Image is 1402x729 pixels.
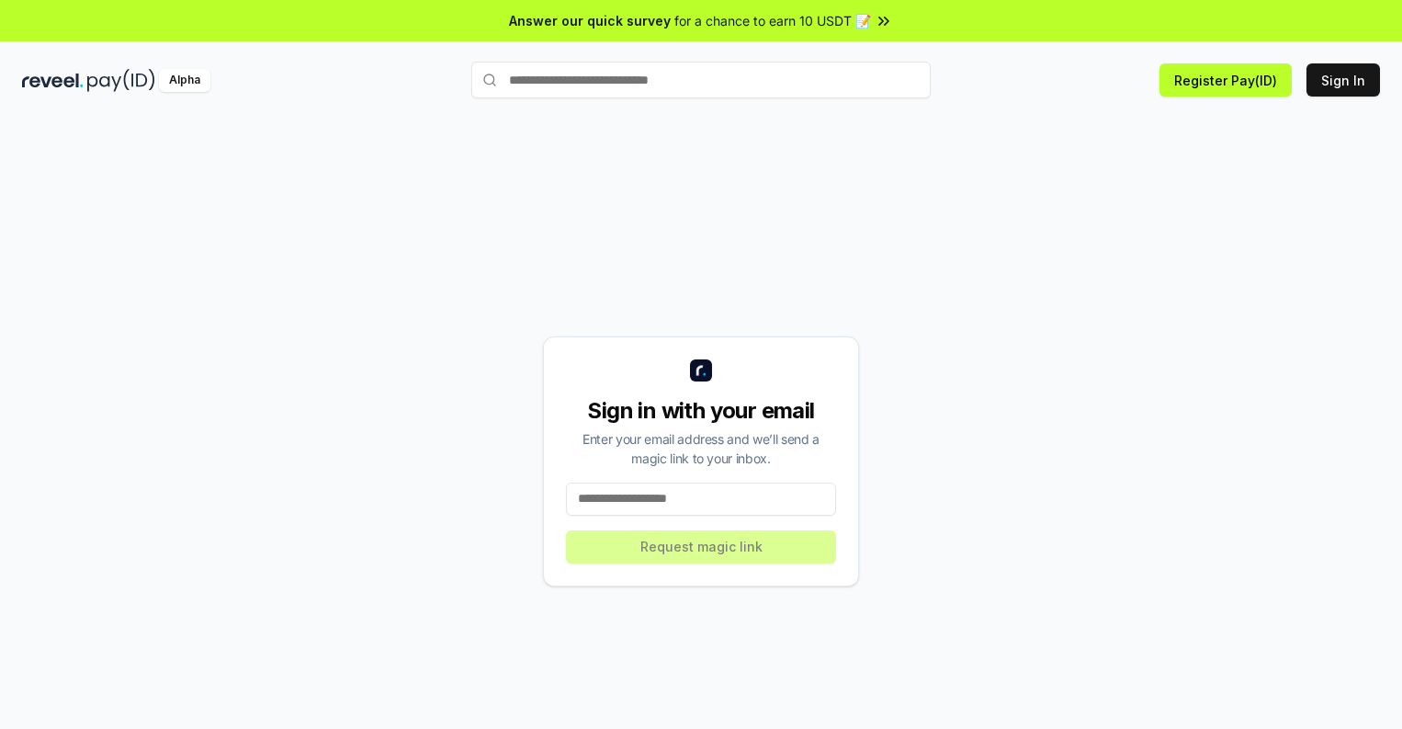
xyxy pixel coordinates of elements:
button: Sign In [1306,63,1380,97]
div: Enter your email address and we’ll send a magic link to your inbox. [566,429,836,468]
div: Sign in with your email [566,396,836,426]
img: pay_id [87,69,155,92]
div: Alpha [159,69,210,92]
img: reveel_dark [22,69,84,92]
img: logo_small [690,359,712,382]
span: Answer our quick survey [509,11,671,30]
button: Register Pay(ID) [1159,63,1292,97]
span: for a chance to earn 10 USDT 📝 [674,11,871,30]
